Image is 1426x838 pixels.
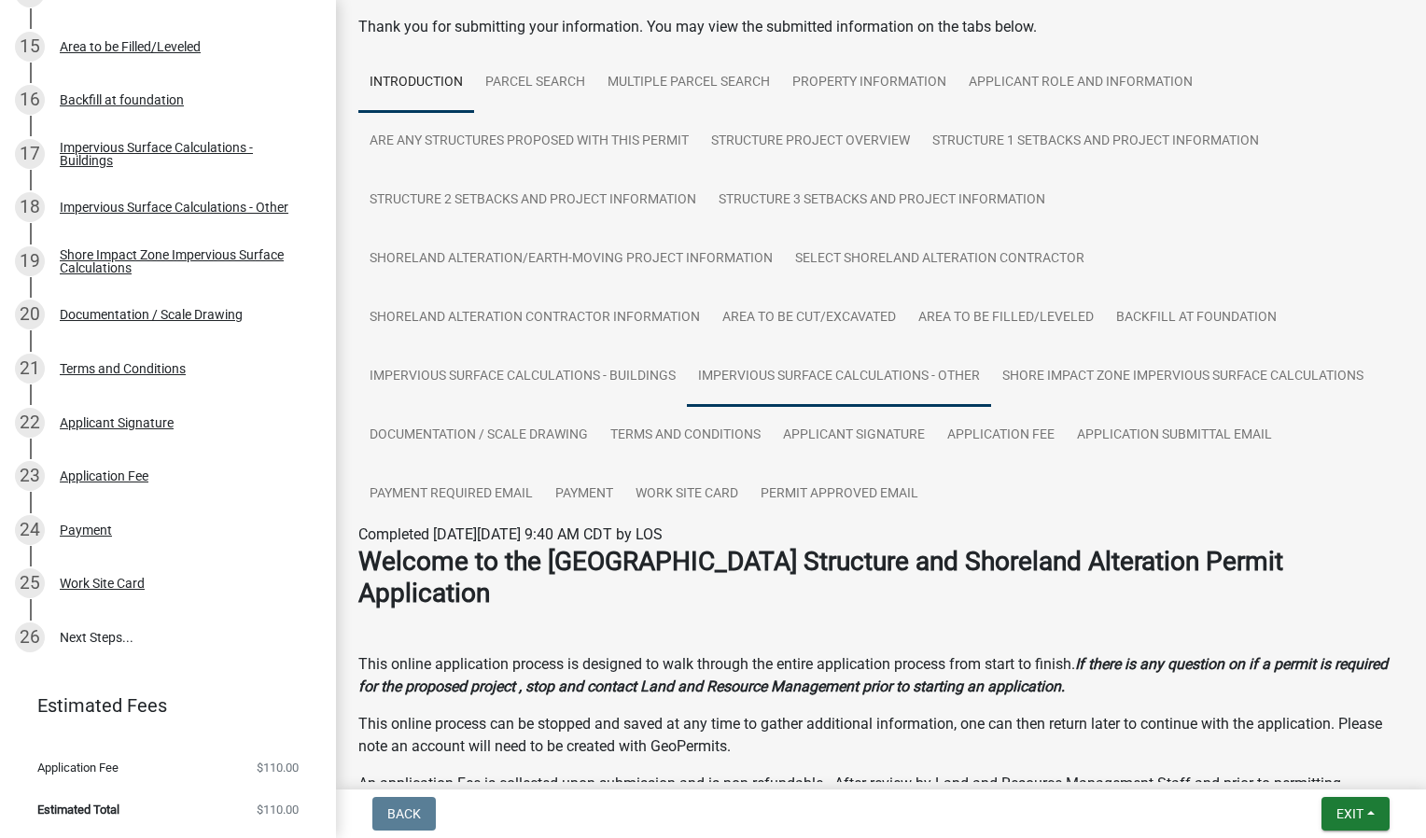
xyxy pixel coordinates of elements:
span: Completed [DATE][DATE] 9:40 AM CDT by LOS [358,525,663,543]
div: Thank you for submitting your information. You may view the submitted information on the tabs below. [358,16,1404,38]
a: Application Submittal Email [1066,406,1283,466]
span: Exit [1336,806,1363,821]
span: Estimated Total [37,803,119,816]
div: Backfill at foundation [60,93,184,106]
a: Introduction [358,53,474,113]
a: Structure 2 Setbacks and project information [358,171,707,230]
div: Documentation / Scale Drawing [60,308,243,321]
a: Multiple Parcel Search [596,53,781,113]
div: 24 [15,515,45,545]
a: Structure 3 Setbacks and project information [707,171,1056,230]
div: 18 [15,192,45,222]
a: Structure 1 Setbacks and project information [921,112,1270,172]
div: Impervious Surface Calculations - Other [60,201,288,214]
a: Shoreland Alteration Contractor Information [358,288,711,348]
a: Work Site Card [624,465,749,524]
div: 17 [15,139,45,169]
div: 25 [15,568,45,598]
a: Terms and Conditions [599,406,772,466]
a: Impervious Surface Calculations - Buildings [358,347,687,407]
a: Are any Structures Proposed with this Permit [358,112,700,172]
p: An application Fee is collected upon submission and is non-refundable. After review by Land and R... [358,773,1404,817]
div: Payment [60,524,112,537]
div: Terms and Conditions [60,362,186,375]
a: Applicant Role and Information [958,53,1204,113]
strong: Welcome to the [GEOGRAPHIC_DATA] Structure and Shoreland Alteration Permit Application [358,546,1283,608]
a: Payment [544,465,624,524]
a: Documentation / Scale Drawing [358,406,599,466]
a: Backfill at foundation [1105,288,1288,348]
a: Shore Impact Zone Impervious Surface Calculations [991,347,1375,407]
span: $110.00 [257,761,299,774]
div: Applicant Signature [60,416,174,429]
a: Applicant Signature [772,406,936,466]
div: 26 [15,622,45,652]
span: $110.00 [257,803,299,816]
a: Permit Approved Email [749,465,930,524]
div: Area to be Filled/Leveled [60,40,201,53]
div: Impervious Surface Calculations - Buildings [60,141,306,167]
p: This online application process is designed to walk through the entire application process from s... [358,653,1404,698]
a: Application Fee [936,406,1066,466]
button: Back [372,797,436,831]
a: Select Shoreland Alteration contractor [784,230,1096,289]
a: Area to be Cut/Excavated [711,288,907,348]
div: 15 [15,32,45,62]
span: Application Fee [37,761,119,774]
div: 23 [15,461,45,491]
button: Exit [1321,797,1390,831]
a: Parcel search [474,53,596,113]
a: Shoreland Alteration/Earth-Moving Project Information [358,230,784,289]
div: 16 [15,85,45,115]
div: 19 [15,246,45,276]
div: Application Fee [60,469,148,482]
a: Payment Required Email [358,465,544,524]
p: This online process can be stopped and saved at any time to gather additional information, one ca... [358,713,1404,758]
a: Area to be Filled/Leveled [907,288,1105,348]
a: Property Information [781,53,958,113]
a: Structure Project Overview [700,112,921,172]
div: 20 [15,300,45,329]
a: Impervious Surface Calculations - Other [687,347,991,407]
div: Work Site Card [60,577,145,590]
span: Back [387,806,421,821]
a: Estimated Fees [15,687,306,724]
div: 22 [15,408,45,438]
div: Shore Impact Zone Impervious Surface Calculations [60,248,306,274]
div: 21 [15,354,45,384]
